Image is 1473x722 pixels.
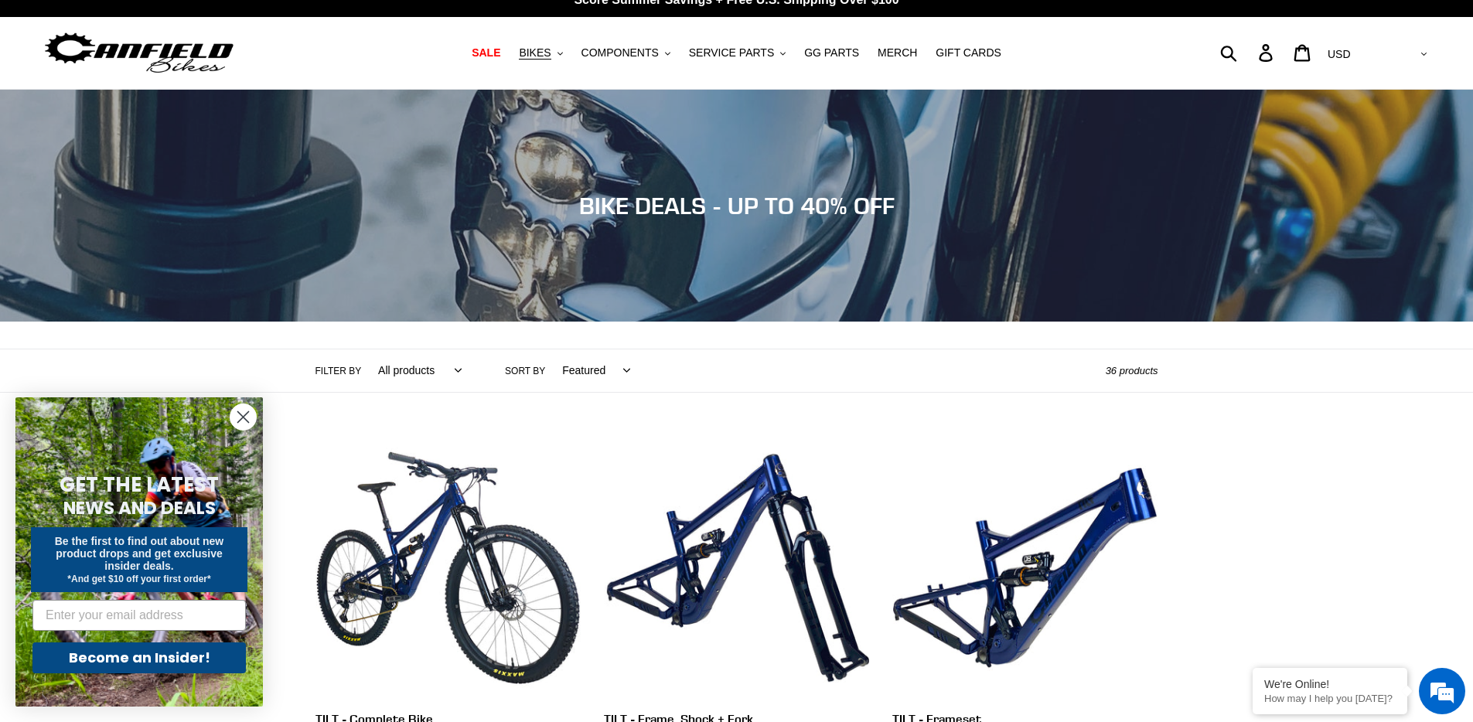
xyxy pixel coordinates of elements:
[511,43,570,63] button: BIKES
[796,43,867,63] a: GG PARTS
[55,535,224,572] span: Be the first to find out about new product drops and get exclusive insider deals.
[230,404,257,431] button: Close dialog
[32,600,246,631] input: Enter your email address
[804,46,859,60] span: GG PARTS
[579,192,895,220] span: BIKE DEALS - UP TO 40% OFF
[1264,678,1396,690] div: We're Online!
[681,43,793,63] button: SERVICE PARTS
[60,471,219,499] span: GET THE LATEST
[689,46,774,60] span: SERVICE PARTS
[936,46,1001,60] span: GIFT CARDS
[870,43,925,63] a: MERCH
[1229,36,1268,70] input: Search
[505,364,545,378] label: Sort by
[878,46,917,60] span: MERCH
[315,364,362,378] label: Filter by
[1106,365,1158,376] span: 36 products
[1264,693,1396,704] p: How may I help you today?
[928,43,1009,63] a: GIFT CARDS
[472,46,500,60] span: SALE
[32,642,246,673] button: Become an Insider!
[43,29,236,77] img: Canfield Bikes
[464,43,508,63] a: SALE
[581,46,659,60] span: COMPONENTS
[63,496,216,520] span: NEWS AND DEALS
[67,574,210,584] span: *And get $10 off your first order*
[574,43,678,63] button: COMPONENTS
[519,46,551,60] span: BIKES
